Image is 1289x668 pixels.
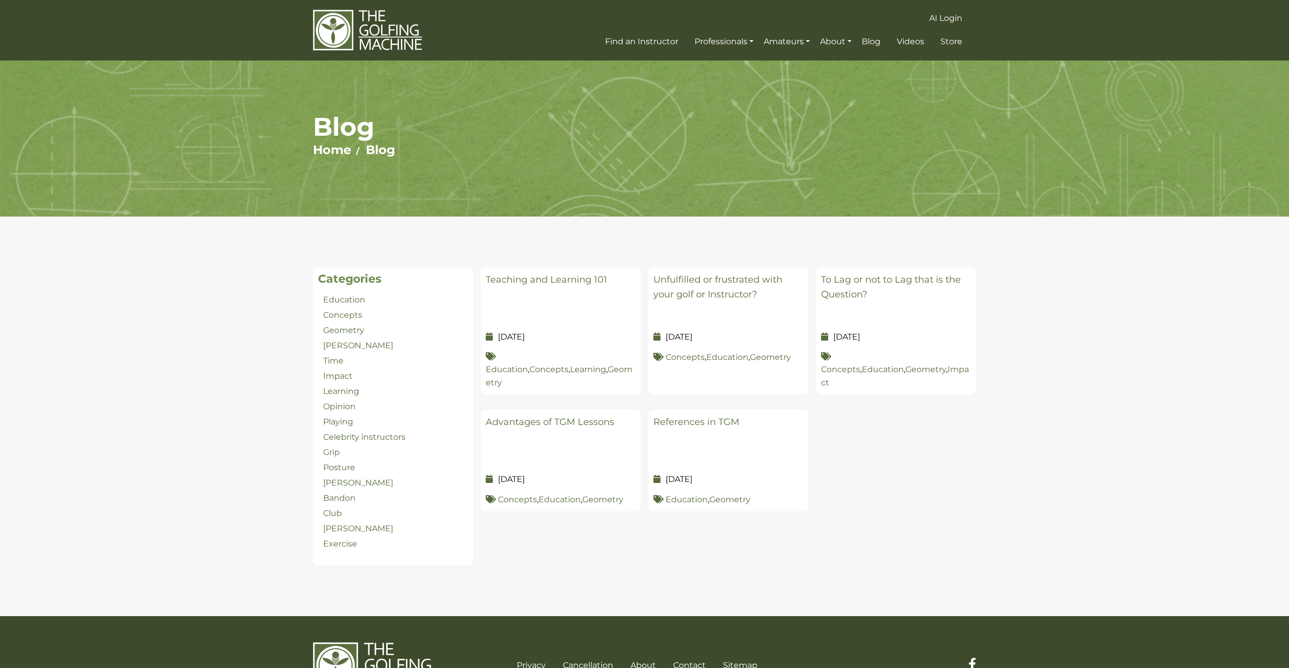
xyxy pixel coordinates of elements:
a: Education [706,352,748,362]
a: Education [539,495,581,504]
p: , , [486,493,636,506]
h2: Categories [318,272,468,286]
img: The Golfing Machine [313,9,422,51]
a: Bandon [323,493,356,503]
a: Geometry [323,325,364,335]
p: [DATE] [821,331,971,343]
a: Find an Instructor [603,33,681,51]
a: References in TGM [653,416,739,428]
a: Opinion [323,402,356,411]
span: AI Login [929,13,962,23]
a: Education [486,365,528,374]
a: Club [323,508,342,518]
span: Store [940,37,962,46]
a: Concepts [666,352,705,362]
a: Store [938,33,965,51]
a: [PERSON_NAME] [323,524,393,533]
a: Impact [323,371,353,381]
a: Impact [821,365,969,387]
a: Learning [323,386,359,396]
h1: Blog [313,111,976,142]
a: Blog [859,33,883,51]
a: Geometry [905,365,946,374]
a: About [818,33,854,51]
a: Videos [894,33,927,51]
a: Time [323,356,343,366]
a: Professionals [692,33,756,51]
a: AI Login [927,9,965,27]
a: Home [313,142,351,157]
a: Concepts [821,365,860,374]
p: , [653,493,803,506]
p: [DATE] [486,331,636,343]
a: Education [862,365,904,374]
p: , , , [821,351,971,389]
a: [PERSON_NAME] [323,341,393,350]
a: Advantages of TGM Lessons [486,416,614,428]
a: Playing [323,417,353,427]
a: Grip [323,447,340,457]
a: [PERSON_NAME] [323,478,393,488]
span: Videos [897,37,924,46]
a: Blog [366,142,395,157]
a: Concepts [529,365,569,374]
a: Geometry [582,495,623,504]
p: , , [653,351,803,364]
a: Concepts [498,495,537,504]
a: Celebrity instructors [323,432,405,442]
a: Exercise [323,539,357,549]
a: Geometry [750,352,791,362]
a: To Lag or not to Lag that is the Question? [821,274,961,300]
a: Teaching and Learning 101 [486,274,607,285]
span: Find an Instructor [605,37,678,46]
a: Posture [323,463,355,472]
a: Amateurs [761,33,812,51]
a: Learning [570,365,606,374]
a: Concepts [323,310,362,320]
p: [DATE] [653,331,803,343]
a: Geometry [709,495,750,504]
a: Education [666,495,708,504]
a: Education [323,295,365,305]
p: [DATE] [486,473,636,485]
p: [DATE] [653,473,803,485]
a: Unfulfilled or frustrated with your golf or Instructor? [653,274,782,300]
span: Blog [862,37,881,46]
a: Geometry [486,365,633,387]
p: , , , [486,351,636,389]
